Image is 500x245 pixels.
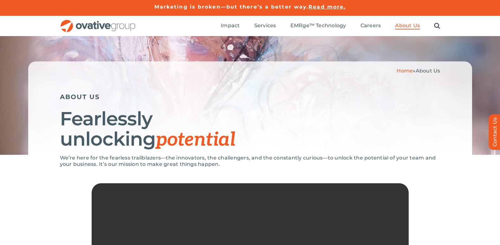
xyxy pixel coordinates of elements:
span: » [397,68,440,74]
a: Careers [360,22,381,29]
a: OG_Full_horizontal_RGB [60,19,136,25]
nav: Menu [221,16,440,36]
a: Impact [221,22,240,29]
span: potential [156,129,235,151]
a: Services [254,22,276,29]
h5: ABOUT US [60,93,440,101]
a: Search [434,22,440,29]
p: We’re here for the fearless trailblazers—the innovators, the challengers, and the constantly curi... [60,155,440,167]
a: EMRge™ Technology [290,22,346,29]
a: About Us [395,22,420,29]
a: Read more. [308,4,346,10]
h1: Fearlessly unlocking [60,109,440,150]
span: About Us [416,68,440,74]
a: Home [397,68,413,74]
a: Marketing is broken—but there’s a better way. [154,4,309,10]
